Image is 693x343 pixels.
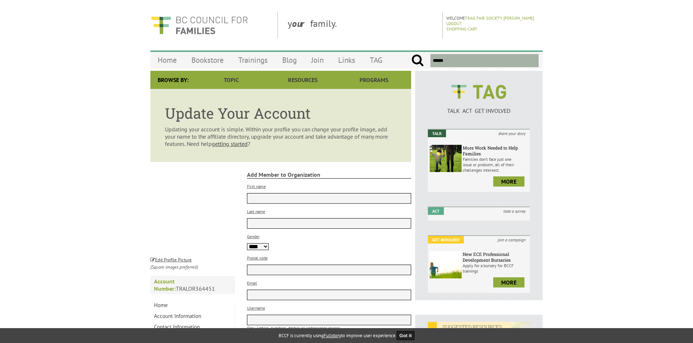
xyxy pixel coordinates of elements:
img: BC Council for FAMILIES [150,12,248,39]
a: Trail FAIR Society [PERSON_NAME] [465,15,534,21]
a: TAG [362,52,390,69]
a: Shopping Cart [446,26,477,32]
i: (Square images preferred) [150,264,198,270]
label: Email [247,280,257,286]
a: Logout [446,21,462,26]
a: Resources [267,71,338,89]
a: Links [331,52,362,69]
button: Got it [397,331,415,340]
a: Topic [196,71,267,89]
h6: More Work Needed to Help Families [463,145,528,156]
img: BCCF's TAG Logo [446,78,511,106]
i: share your story [494,130,530,137]
a: Bookstore [184,52,231,69]
em: Get Involved [428,236,464,244]
a: Account Information [150,311,235,322]
div: y family. [282,12,443,39]
a: more [493,277,524,287]
em: Talk [428,130,446,137]
a: Join [304,52,331,69]
a: more [493,176,524,187]
a: Home [150,52,184,69]
a: Programs [339,71,410,89]
label: First name [247,184,266,189]
article: Updating your account is simple. Within your profile you can change your profile image, add your ... [150,89,411,162]
i: join a campaign [493,236,530,244]
h1: Update Your Account [165,103,397,123]
a: Trainings [231,52,275,69]
a: Edit Profile Picture [150,256,192,263]
em: Act [428,207,444,215]
p: Apply for a bursary for BCCF trainings [463,263,528,274]
p: TALK ACT GET INVOLVED [428,107,530,114]
a: Home [150,300,235,311]
strong: Account Number: [154,278,176,292]
h6: New ECE Professional Development Bursaries [463,251,528,263]
label: Postal code [247,255,268,261]
i: take a survey [499,207,530,215]
p: TRALOR364451 [150,276,235,294]
em: SUGGESTED RESOURCES [428,322,511,332]
p: Only letters, numbers, dashes or underscores please [247,325,412,331]
strong: Add Member to Organization [247,171,412,179]
strong: our [292,17,310,29]
div: Browse By: [150,71,196,89]
a: Contact Information [150,322,235,332]
small: Edit Profile Picture [150,257,192,263]
a: Blog [275,52,304,69]
label: Username [247,305,265,311]
a: getting started [212,140,248,147]
p: Welcome [446,15,540,21]
p: Families don’t face just one issue or problem; all of their challenges intersect. [463,156,528,173]
label: Last name [247,209,265,214]
input: Submit [411,54,424,67]
a: TALK ACT GET INVOLVED [428,100,530,114]
label: Gender [247,234,260,239]
a: Fullstory [324,332,341,339]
